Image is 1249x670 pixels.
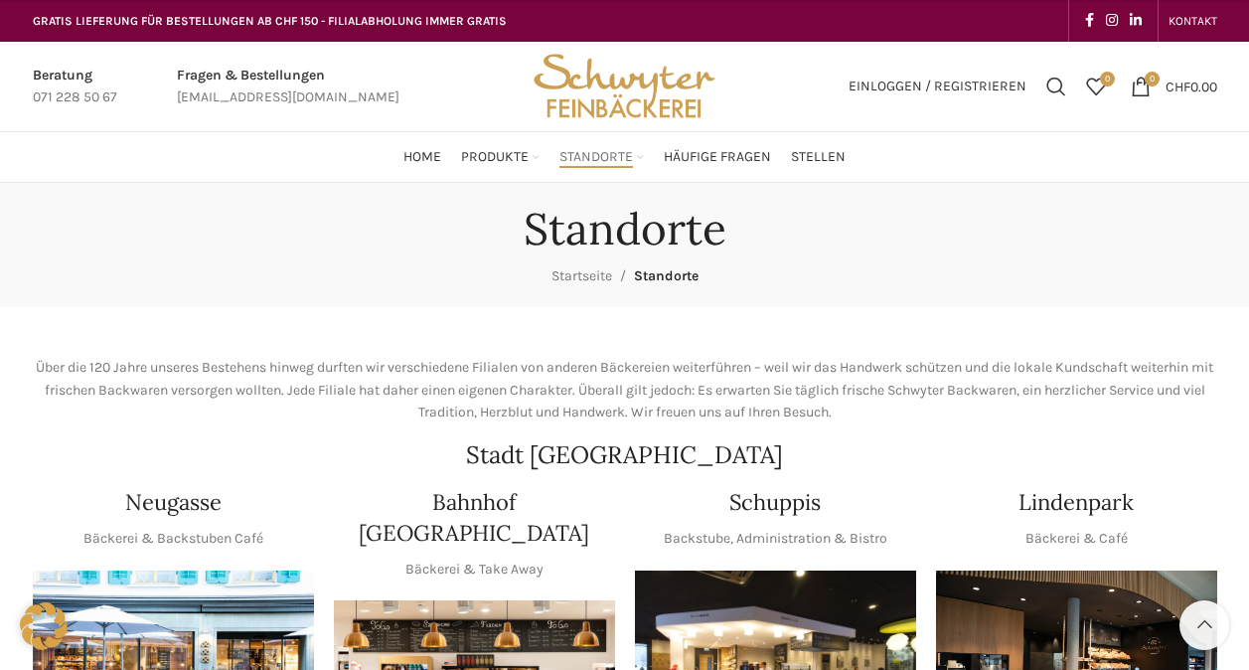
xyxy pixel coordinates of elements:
span: 0 [1100,72,1115,86]
h4: Schuppis [729,487,821,518]
a: Infobox link [177,65,399,109]
span: Produkte [461,148,529,167]
a: Startseite [551,267,612,284]
a: Standorte [559,137,644,177]
span: KONTAKT [1169,14,1217,28]
a: 0 CHF0.00 [1121,67,1227,106]
span: 0 [1145,72,1160,86]
span: Stellen [791,148,846,167]
a: Site logo [527,77,721,93]
span: GRATIS LIEFERUNG FÜR BESTELLUNGEN AB CHF 150 - FILIALABHOLUNG IMMER GRATIS [33,14,507,28]
a: Einloggen / Registrieren [839,67,1036,106]
a: Suchen [1036,67,1076,106]
div: Main navigation [23,137,1227,177]
div: Secondary navigation [1159,1,1227,41]
a: Instagram social link [1100,7,1124,35]
p: Bäckerei & Take Away [405,559,544,581]
bdi: 0.00 [1166,78,1217,94]
span: CHF [1166,78,1190,94]
p: Bäckerei & Backstuben Café [83,528,263,550]
h4: Lindenpark [1018,487,1134,518]
a: 0 [1076,67,1116,106]
a: Home [403,137,441,177]
span: Standorte [559,148,633,167]
img: Bäckerei Schwyter [527,42,721,131]
span: Häufige Fragen [664,148,771,167]
h4: Bahnhof [GEOGRAPHIC_DATA] [334,487,615,549]
a: Häufige Fragen [664,137,771,177]
a: Stellen [791,137,846,177]
a: Facebook social link [1079,7,1100,35]
p: Bäckerei & Café [1025,528,1128,550]
span: Einloggen / Registrieren [849,80,1026,93]
a: Infobox link [33,65,117,109]
a: KONTAKT [1169,1,1217,41]
h2: Stadt [GEOGRAPHIC_DATA] [33,443,1217,467]
p: Über die 120 Jahre unseres Bestehens hinweg durften wir verschiedene Filialen von anderen Bäckere... [33,357,1217,423]
div: Meine Wunschliste [1076,67,1116,106]
h1: Standorte [524,203,726,255]
a: Produkte [461,137,540,177]
span: Standorte [634,267,699,284]
a: Scroll to top button [1179,600,1229,650]
p: Backstube, Administration & Bistro [664,528,887,550]
a: Linkedin social link [1124,7,1148,35]
span: Home [403,148,441,167]
h4: Neugasse [125,487,222,518]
